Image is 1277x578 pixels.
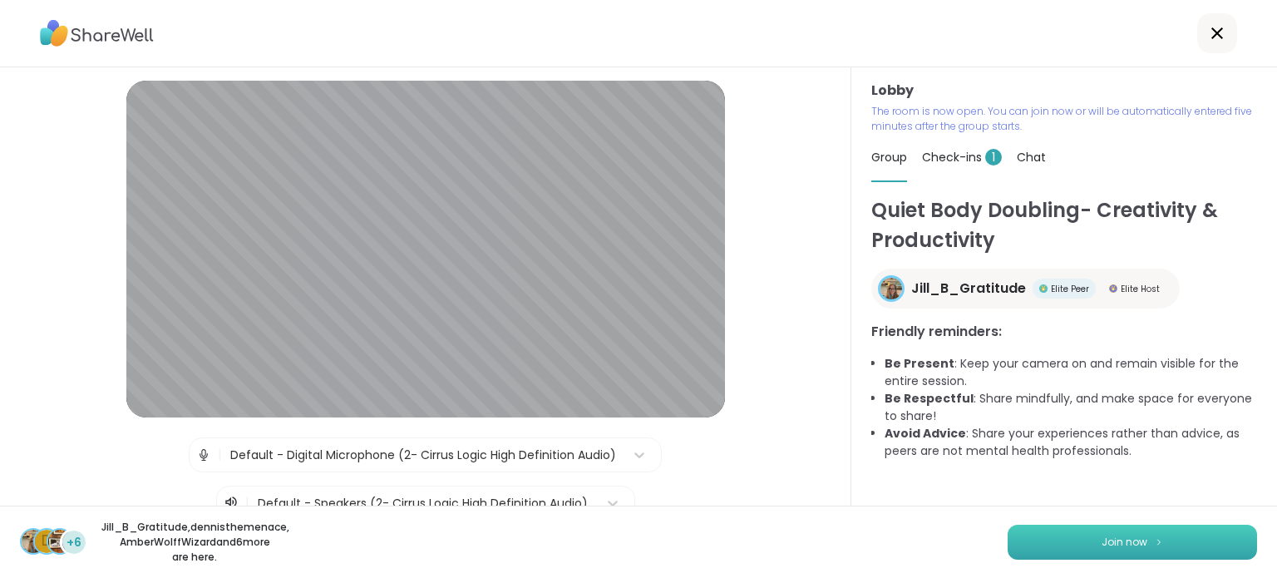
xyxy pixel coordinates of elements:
li: : Keep your camera on and remain visible for the entire session. [885,355,1257,390]
span: Join now [1102,535,1147,550]
b: Avoid Advice [885,425,966,442]
img: ShareWell Logomark [1154,537,1164,546]
button: Join now [1008,525,1257,560]
span: +6 [67,534,81,551]
div: Default - Digital Microphone (2- Cirrus Logic High Definition Audio) [230,447,616,464]
b: Be Present [885,355,954,372]
span: 1 [985,149,1002,165]
img: Jill_B_Gratitude [22,530,45,553]
a: Jill_B_GratitudeJill_B_GratitudeElite PeerElite PeerElite HostElite Host [871,269,1180,309]
img: ShareWell Logo [40,14,154,52]
img: Jill_B_Gratitude [880,278,902,299]
h3: Friendly reminders: [871,322,1257,342]
li: : Share your experiences rather than advice, as peers are not mental health professionals. [885,425,1257,460]
h3: Lobby [871,81,1257,101]
span: Check-ins [922,149,1002,165]
h1: Quiet Body Doubling- Creativity & Productivity [871,195,1257,255]
span: | [218,438,222,472]
img: AmberWolffWizard [48,530,71,553]
span: Group [871,149,907,165]
span: Chat [1017,149,1046,165]
img: Microphone [196,438,211,472]
p: Jill_B_Gratitude , dennisthemenace , AmberWolffWizard and 6 more are here. [101,520,288,565]
img: Elite Host [1109,284,1117,293]
span: Elite Peer [1051,283,1089,295]
span: | [245,493,249,513]
img: Elite Peer [1039,284,1048,293]
span: Elite Host [1121,283,1160,295]
span: Jill_B_Gratitude [911,279,1026,299]
span: d [42,531,52,552]
p: The room is now open. You can join now or will be automatically entered five minutes after the gr... [871,104,1257,134]
li: : Share mindfully, and make space for everyone to share! [885,390,1257,425]
b: Be Respectful [885,390,974,407]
